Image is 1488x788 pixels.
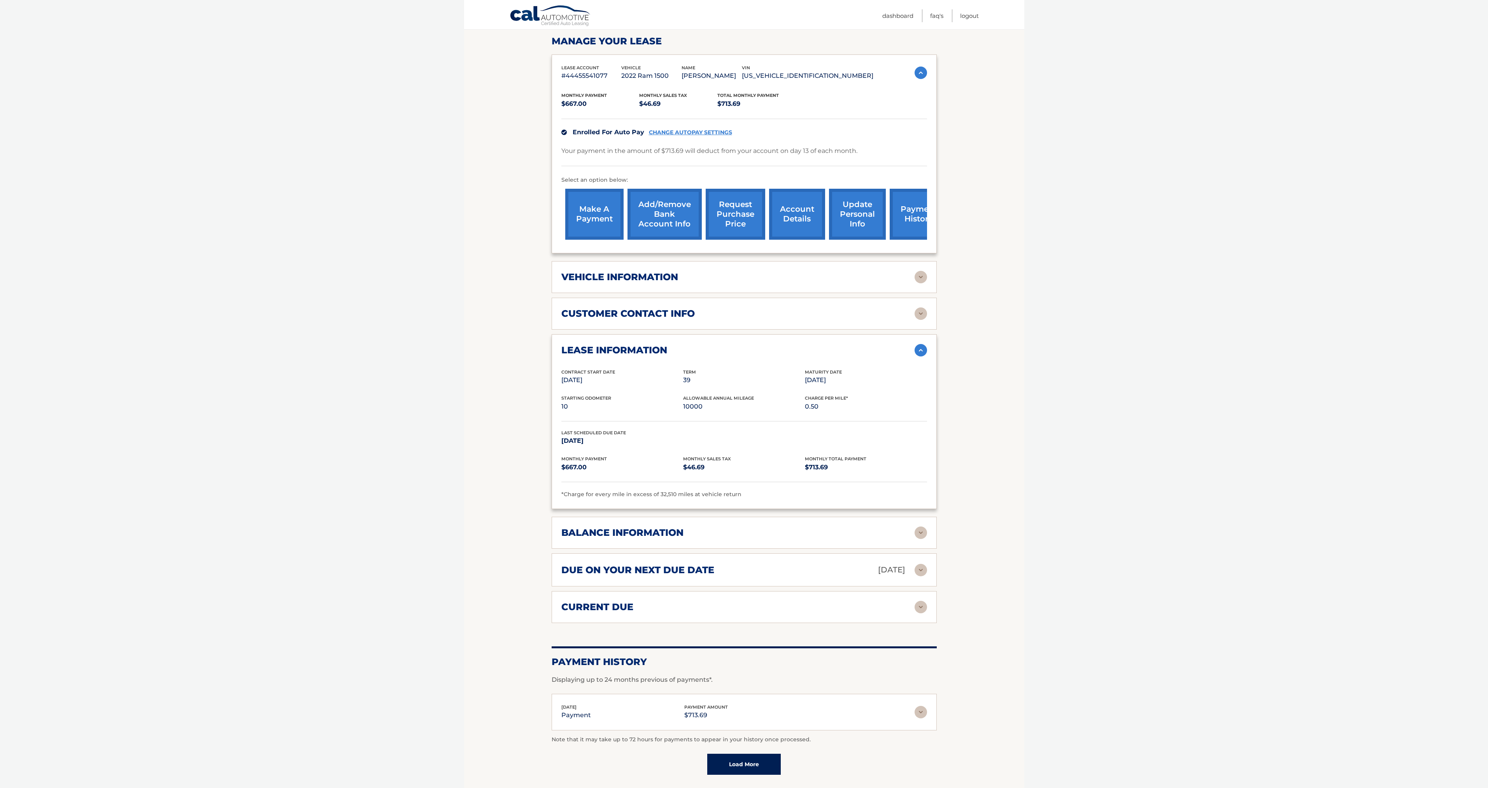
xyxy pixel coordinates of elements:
span: vehicle [621,65,641,70]
p: Note that it may take up to 72 hours for payments to appear in your history once processed. [552,735,937,744]
span: Monthly sales Tax [639,93,687,98]
h2: lease information [561,344,667,356]
p: $713.69 [684,710,728,721]
img: accordion-rest.svg [915,527,927,539]
span: *Charge for every mile in excess of 32,510 miles at vehicle return [561,491,741,498]
span: Allowable Annual Mileage [683,395,754,401]
h2: balance information [561,527,684,539]
span: Starting Odometer [561,395,611,401]
img: accordion-active.svg [915,344,927,356]
span: Monthly Sales Tax [683,456,731,462]
p: [DATE] [561,375,683,386]
span: Monthly Payment [561,456,607,462]
span: Charge Per Mile* [805,395,848,401]
p: $46.69 [683,462,805,473]
p: [DATE] [561,435,683,446]
span: Last Scheduled Due Date [561,430,626,435]
span: Monthly Payment [561,93,607,98]
h2: vehicle information [561,271,678,283]
a: CHANGE AUTOPAY SETTINGS [649,129,732,136]
img: accordion-rest.svg [915,307,927,320]
p: 2022 Ram 1500 [621,70,682,81]
a: account details [769,189,825,240]
p: $667.00 [561,462,683,473]
p: 10000 [683,401,805,412]
p: payment [561,710,591,721]
span: [DATE] [561,704,577,710]
a: Cal Automotive [510,5,591,28]
p: [DATE] [878,563,905,577]
p: $713.69 [717,98,796,109]
p: #44455541077 [561,70,622,81]
img: accordion-active.svg [915,67,927,79]
p: Your payment in the amount of $713.69 will deduct from your account on day 13 of each month. [561,146,857,156]
img: accordion-rest.svg [915,564,927,576]
span: vin [742,65,750,70]
p: $713.69 [805,462,927,473]
img: accordion-rest.svg [915,706,927,718]
span: Term [683,369,696,375]
span: Contract Start Date [561,369,615,375]
img: accordion-rest.svg [915,601,927,613]
p: 10 [561,401,683,412]
a: Load More [707,754,781,775]
span: lease account [561,65,599,70]
h2: current due [561,601,633,613]
a: request purchase price [706,189,765,240]
a: payment history [890,189,948,240]
p: Select an option below: [561,176,927,185]
span: name [682,65,695,70]
a: Dashboard [882,9,913,22]
span: Total Monthly Payment [717,93,779,98]
h2: Manage Your Lease [552,35,937,47]
p: [US_VEHICLE_IDENTIFICATION_NUMBER] [742,70,873,81]
a: Add/Remove bank account info [627,189,702,240]
span: Monthly Total Payment [805,456,866,462]
h2: due on your next due date [561,564,714,576]
span: Enrolled For Auto Pay [573,128,644,136]
span: Maturity Date [805,369,842,375]
p: Displaying up to 24 months previous of payments*. [552,675,937,684]
h2: Payment History [552,656,937,668]
a: FAQ's [930,9,943,22]
p: [DATE] [805,375,927,386]
p: [PERSON_NAME] [682,70,742,81]
img: accordion-rest.svg [915,271,927,283]
a: make a payment [565,189,624,240]
a: update personal info [829,189,886,240]
img: check.svg [561,130,567,135]
p: 39 [683,375,805,386]
p: 0.50 [805,401,927,412]
p: $46.69 [639,98,717,109]
h2: customer contact info [561,308,695,319]
a: Logout [960,9,979,22]
span: payment amount [684,704,728,710]
p: $667.00 [561,98,640,109]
